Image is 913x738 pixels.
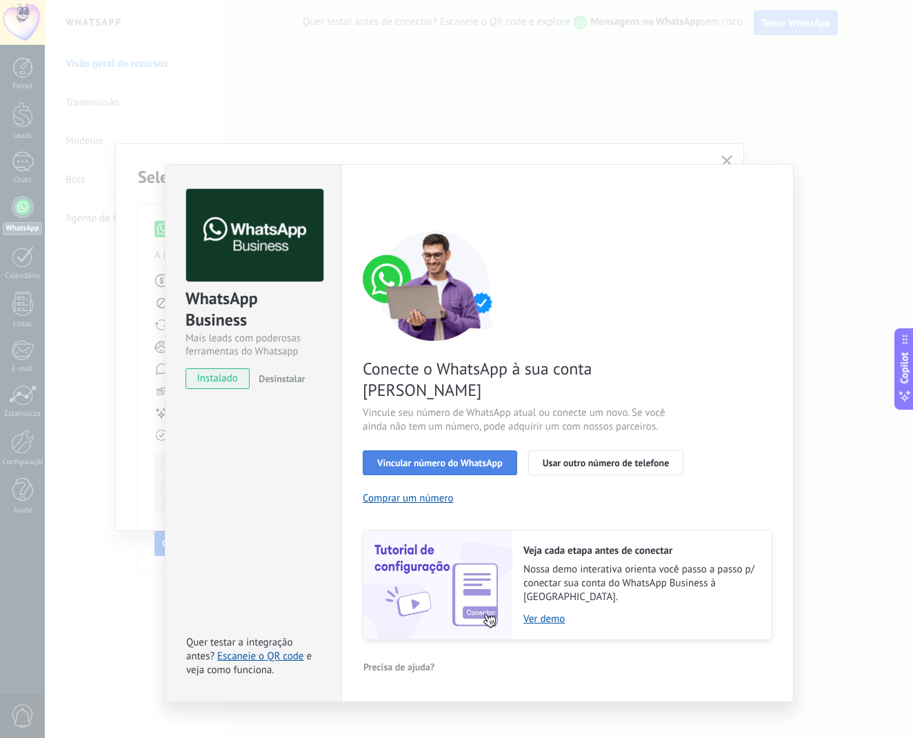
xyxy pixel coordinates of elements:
span: Conecte o WhatsApp à sua conta [PERSON_NAME] [363,358,691,401]
img: connect number [363,230,508,341]
span: Vincular número do WhatsApp [377,458,503,468]
button: Vincular número do WhatsApp [363,450,517,475]
button: Comprar um número [363,492,454,505]
button: Precisa de ajuda? [363,657,435,677]
span: e veja como funciona. [186,650,312,677]
span: Nossa demo interativa orienta você passo a passo p/ conectar sua conta do WhatsApp Business à [GE... [523,563,758,604]
h2: Veja cada etapa antes de conectar [523,544,758,557]
span: Precisa de ajuda? [363,662,434,672]
span: Desinstalar [259,372,305,385]
a: Escaneie o QR code [217,650,303,663]
span: Copilot [898,352,912,384]
span: Quer testar a integração antes? [186,636,292,663]
span: Usar outro número de telefone [543,458,670,468]
div: WhatsApp Business [185,288,321,332]
span: Vincule seu número de WhatsApp atual ou conecte um novo. Se você ainda não tem um número, pode ad... [363,406,691,434]
span: instalado [186,368,249,389]
button: Usar outro número de telefone [528,450,684,475]
a: Ver demo [523,612,758,626]
button: Desinstalar [253,368,305,389]
div: Mais leads com poderosas ferramentas do Whatsapp [185,332,321,358]
img: logo_main.png [186,189,323,282]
